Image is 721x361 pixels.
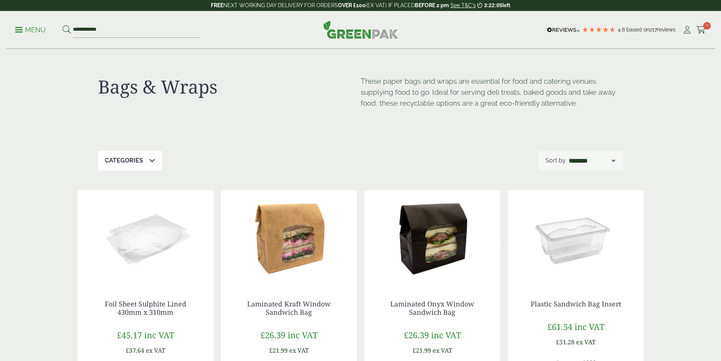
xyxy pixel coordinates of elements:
span: 217 [649,27,657,33]
span: inc VAT [575,321,604,332]
span: 4.8 [618,27,626,33]
strong: FREE [211,2,223,8]
strong: BEFORE 2 pm [415,2,449,8]
img: Plastic Sandwich Bag insert [508,190,644,285]
span: £26.39 [404,329,429,341]
img: Laminated Kraft Sandwich Bag [221,190,357,285]
span: Based on [626,27,649,33]
span: 0 [703,22,711,30]
span: left [502,2,510,8]
p: Menu [15,25,46,34]
a: Foil Sheet Sulphite Lined 430mm x 310mm [105,299,186,317]
span: £51.28 [556,338,575,346]
span: £26.39 [260,329,285,341]
span: £61.54 [547,321,572,332]
a: See T&C's [450,2,476,8]
img: Laminated Black Sandwich Bag [364,190,500,285]
i: My Account [682,26,692,34]
select: Shop order [567,156,617,165]
strong: OVER £100 [338,2,366,8]
p: Categories [105,156,143,165]
span: inc VAT [431,329,461,341]
span: inc VAT [144,329,174,341]
a: Laminated Kraft Window Sandwich Bag [247,299,331,317]
span: £45.17 [117,329,142,341]
a: Plastic Sandwich Bag Insert [531,299,621,308]
span: £21.99 [269,346,288,355]
i: Cart [696,26,706,34]
span: £21.99 [413,346,431,355]
img: GreenPak Supplies [323,20,398,39]
p: These paper bags and wraps are essential for food and catering venues supplying food to go. Ideal... [361,76,623,108]
span: £37.64 [126,346,144,355]
img: REVIEWS.io [547,27,580,33]
span: ex VAT [576,338,596,346]
span: ex VAT [146,346,165,355]
p: Sort by [545,156,566,165]
span: reviews [657,27,676,33]
h1: Bags & Wraps [98,76,361,98]
a: 0 [696,24,706,36]
div: 4.77 Stars [582,26,616,33]
span: inc VAT [288,329,318,341]
a: Laminated Onyx Window Sandwich Bag [390,299,474,317]
span: ex VAT [433,346,452,355]
span: 3:22:05 [484,2,502,8]
img: GP3330019D Foil Sheet Sulphate Lined bare [78,190,213,285]
a: Menu [15,25,46,33]
span: ex VAT [289,346,309,355]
